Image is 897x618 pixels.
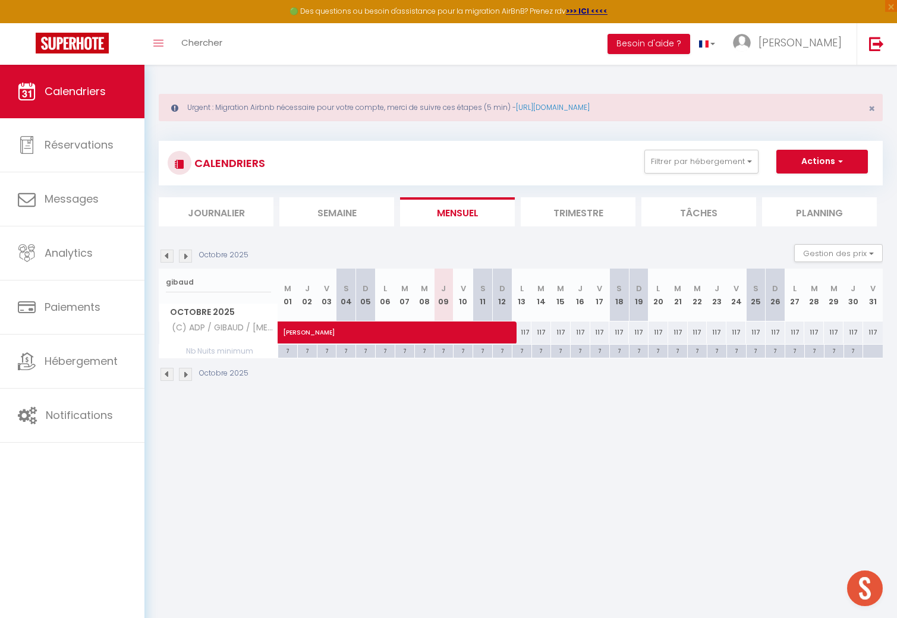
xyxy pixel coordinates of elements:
[317,345,336,356] div: 7
[376,345,395,356] div: 7
[493,345,512,356] div: 7
[668,269,688,321] th: 21
[383,283,387,294] abbr: L
[688,345,707,356] div: 7
[785,321,805,343] div: 117
[45,354,118,368] span: Hébergement
[571,345,590,356] div: 7
[181,36,222,49] span: Chercher
[492,269,512,321] th: 12
[557,283,564,294] abbr: M
[707,321,726,343] div: 117
[376,269,395,321] th: 06
[191,150,265,176] h3: CALENDRIERS
[753,283,758,294] abbr: S
[863,321,883,343] div: 117
[707,345,726,356] div: 7
[785,345,804,356] div: 7
[434,269,454,321] th: 09
[609,321,629,343] div: 117
[45,299,100,314] span: Paiements
[824,321,844,343] div: 117
[414,269,434,321] th: 08
[395,345,414,356] div: 7
[608,34,690,54] button: Besoin d'aide ?
[668,321,688,343] div: 117
[824,345,844,356] div: 7
[649,345,668,356] div: 7
[551,345,570,356] div: 7
[356,345,375,356] div: 7
[844,321,863,343] div: 117
[278,321,298,344] a: [PERSON_NAME]
[401,283,408,294] abbr: M
[590,269,610,321] th: 17
[45,137,114,152] span: Réservations
[766,321,785,343] div: 117
[45,84,106,99] span: Calendriers
[199,368,248,379] p: Octobre 2025
[578,283,583,294] abbr: J
[726,269,746,321] th: 24
[830,283,838,294] abbr: M
[305,283,310,294] abbr: J
[159,197,273,226] li: Journalier
[512,269,531,321] th: 13
[317,269,336,321] th: 03
[726,321,746,343] div: 117
[649,321,668,343] div: 117
[512,345,531,356] div: 7
[772,283,778,294] abbr: D
[590,345,609,356] div: 7
[356,269,376,321] th: 05
[688,321,707,343] div: 117
[473,269,493,321] th: 11
[531,269,551,321] th: 14
[636,283,642,294] abbr: D
[785,269,805,321] th: 27
[454,345,473,356] div: 7
[674,283,681,294] abbr: M
[172,23,231,65] a: Chercher
[629,269,649,321] th: 19
[363,283,369,294] abbr: D
[283,315,611,338] span: [PERSON_NAME]
[415,345,434,356] div: 7
[868,103,875,114] button: Close
[776,150,868,174] button: Actions
[869,36,884,51] img: logout
[868,101,875,116] span: ×
[851,283,855,294] abbr: J
[847,570,883,606] div: Ouvrir le chat
[284,283,291,294] abbr: M
[805,345,824,356] div: 7
[537,283,545,294] abbr: M
[278,269,298,321] th: 01
[715,283,719,294] abbr: J
[762,197,877,226] li: Planning
[566,6,608,16] a: >>> ICI <<<<
[746,321,766,343] div: 117
[499,283,505,294] abbr: D
[707,269,726,321] th: 23
[395,269,414,321] th: 07
[298,345,317,356] div: 7
[793,283,797,294] abbr: L
[609,269,629,321] th: 18
[520,283,524,294] abbr: L
[441,283,446,294] abbr: J
[454,269,473,321] th: 10
[766,269,785,321] th: 26
[400,197,515,226] li: Mensuel
[336,269,356,321] th: 04
[630,345,649,356] div: 7
[278,345,297,356] div: 7
[727,345,746,356] div: 7
[344,283,349,294] abbr: S
[435,345,454,356] div: 7
[746,269,766,321] th: 25
[166,272,271,293] input: Rechercher un logement...
[616,283,622,294] abbr: S
[724,23,857,65] a: ... [PERSON_NAME]
[824,269,844,321] th: 29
